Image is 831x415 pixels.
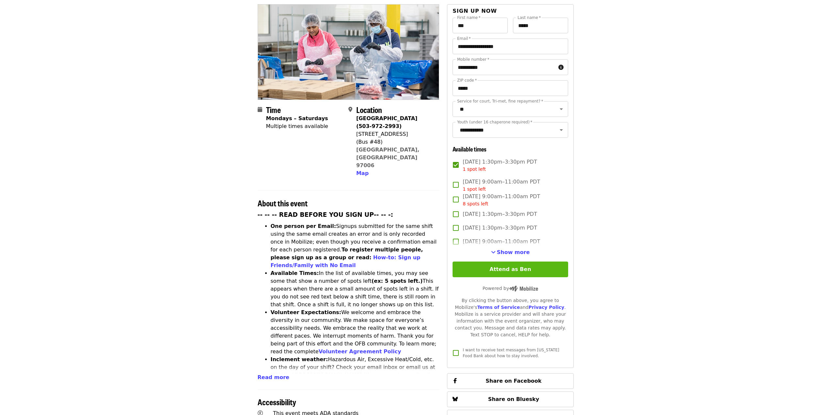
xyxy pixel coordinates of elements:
i: map-marker-alt icon [348,106,352,113]
span: Share on Facebook [486,378,541,384]
div: [STREET_ADDRESS] [356,130,434,138]
span: 1 spot left [463,186,486,192]
span: Read more [258,374,289,380]
input: First name [453,18,508,33]
span: Show more [497,249,530,255]
strong: (ex: 5 spots left.) [372,278,423,284]
li: In the list of available times, you may see some that show a number of spots left This appears wh... [271,269,439,309]
strong: Volunteer Expectations: [271,309,342,315]
a: Volunteer Agreement Policy [319,348,401,355]
input: ZIP code [453,80,568,96]
span: Time [266,104,281,115]
span: Accessibility [258,396,296,407]
button: Open [557,125,566,135]
span: [DATE] 1:30pm–3:30pm PDT [463,210,537,218]
i: circle-info icon [558,64,564,71]
button: Read more [258,374,289,381]
button: Share on Facebook [447,373,573,389]
a: Terms of Service [477,305,520,310]
span: Map [356,170,369,176]
button: See more timeslots [491,248,530,256]
img: Powered by Mobilize [509,286,538,292]
span: [DATE] 9:00am–11:00am PDT [463,178,540,193]
div: By clicking the button above, you agree to Mobilize's and . Mobilize is a service provider and wi... [453,297,568,338]
button: Map [356,169,369,177]
strong: -- -- -- READ BEFORE YOU SIGN UP-- -- -: [258,211,393,218]
input: Email [453,39,568,54]
strong: To register multiple people, please sign up as a group or read: [271,247,423,261]
button: Share on Bluesky [447,391,573,407]
span: Sign up now [453,8,497,14]
span: Location [356,104,382,115]
li: Signups submitted for the same shift using the same email creates an error and is only recorded o... [271,222,439,269]
i: calendar icon [258,106,262,113]
a: How-to: Sign up Friends/Family with No Email [271,254,421,268]
input: Last name [513,18,568,33]
img: Oct/Nov/Dec - Beaverton: Repack/Sort (age 10+) organized by Oregon Food Bank [258,5,439,99]
span: 1 spot left [463,167,486,172]
strong: One person per Email: [271,223,336,229]
span: Share on Bluesky [488,396,539,402]
span: Available times [453,145,487,153]
button: Attend as Ben [453,262,568,277]
span: 8 spots left [463,201,488,206]
li: We welcome and embrace the diversity in our community. We make space for everyone’s accessibility... [271,309,439,356]
label: Email [457,37,471,40]
div: (Bus #48) [356,138,434,146]
span: [DATE] 9:00am–11:00am PDT [463,238,540,246]
strong: Inclement weather: [271,356,328,362]
span: [DATE] 1:30pm–3:30pm PDT [463,224,537,232]
a: [GEOGRAPHIC_DATA], [GEOGRAPHIC_DATA] 97006 [356,147,420,168]
span: Powered by [483,286,538,291]
span: About this event [258,197,308,209]
span: I want to receive text messages from [US_STATE] Food Bank about how to stay involved. [463,348,559,358]
label: Youth (under 16 chaperone required) [457,120,532,124]
strong: Mondays – Saturdays [266,115,328,121]
button: Open [557,104,566,114]
span: [DATE] 1:30pm–3:30pm PDT [463,158,537,173]
div: Multiple times available [266,122,328,130]
a: Privacy Policy [528,305,564,310]
label: Mobile number [457,57,489,61]
label: First name [457,16,481,20]
strong: [GEOGRAPHIC_DATA] (503-972-2993) [356,115,417,129]
label: Last name [518,16,541,20]
label: ZIP code [457,78,477,82]
label: Service for court, Tri-met, fine repayment? [457,99,543,103]
li: Hazardous Air, Excessive Heat/Cold, etc. on the day of your shift? Check your email inbox or emai... [271,356,439,395]
strong: Available Times: [271,270,319,276]
span: [DATE] 9:00am–11:00am PDT [463,193,540,207]
input: Mobile number [453,59,555,75]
